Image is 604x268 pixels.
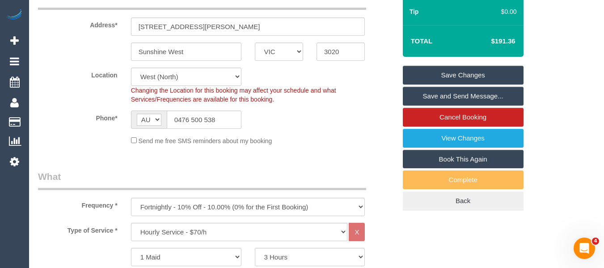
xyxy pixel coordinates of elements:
a: Save Changes [403,66,524,85]
span: 4 [592,238,599,245]
iframe: Intercom live chat [574,238,595,259]
a: Cancel Booking [403,108,524,127]
input: Phone* [167,111,241,129]
span: Send me free SMS reminders about my booking [139,137,272,145]
a: View Changes [403,129,524,148]
input: Post Code* [317,43,365,61]
input: Suburb* [131,43,241,61]
a: Book This Again [403,150,524,169]
label: Location [31,68,124,80]
strong: Total [411,37,433,45]
label: Phone* [31,111,124,123]
label: Frequency * [31,198,124,210]
span: Changing the Location for this booking may affect your schedule and what Services/Frequencies are... [131,87,336,103]
a: Back [403,191,524,210]
label: Type of Service * [31,223,124,235]
label: Tip [410,7,419,16]
a: Save and Send Message... [403,87,524,106]
label: Address* [31,17,124,30]
legend: What [38,170,366,190]
div: $0.00 [490,7,517,16]
h4: $191.36 [464,38,515,45]
img: Automaid Logo [5,9,23,21]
